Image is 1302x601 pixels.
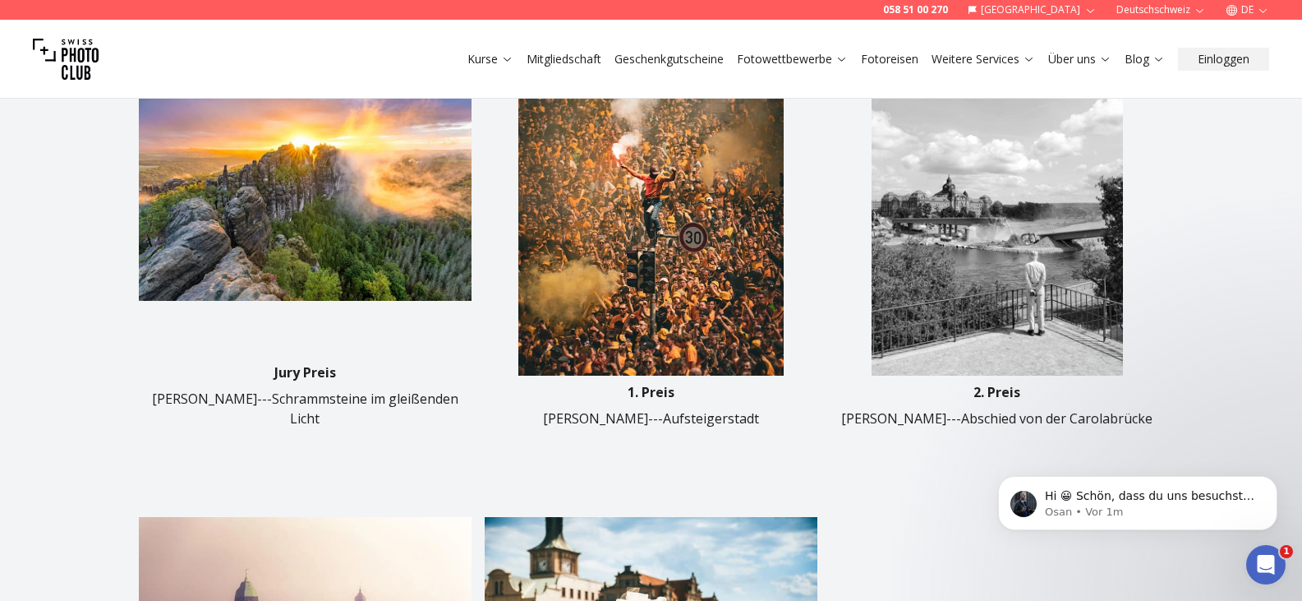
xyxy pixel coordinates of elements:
[730,48,854,71] button: Fotowettbewerbe
[543,409,759,428] p: [PERSON_NAME]---Aufsteigerstadt
[608,48,730,71] button: Geschenkgutscheine
[520,48,608,71] button: Mitgliedschaft
[830,23,1163,376] img: image
[614,51,724,67] a: Geschenkgutscheine
[1118,48,1171,71] button: Blog
[973,382,1020,402] p: 2. Preis
[1178,48,1269,71] button: Einloggen
[1280,545,1293,558] span: 1
[925,48,1042,71] button: Weitere Services
[973,442,1302,557] iframe: Intercom notifications Nachricht
[527,51,601,67] a: Mitgliedschaft
[1042,48,1118,71] button: Über uns
[737,51,848,67] a: Fotowettbewerbe
[139,23,472,356] img: image
[854,48,925,71] button: Fotoreisen
[33,26,99,92] img: Swiss photo club
[932,51,1035,67] a: Weitere Services
[274,363,336,382] p: Jury Preis
[461,48,520,71] button: Kurse
[883,3,948,16] a: 058 51 00 270
[1048,51,1111,67] a: Über uns
[485,23,817,376] img: image
[1246,545,1286,585] iframe: Intercom live chat
[467,51,513,67] a: Kurse
[1125,51,1165,67] a: Blog
[861,51,918,67] a: Fotoreisen
[628,382,674,402] p: 1. Preis
[139,389,472,428] p: [PERSON_NAME]---Schrammsteine im gleißenden Licht
[841,409,1152,428] p: [PERSON_NAME]---Abschied von der Carolabrücke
